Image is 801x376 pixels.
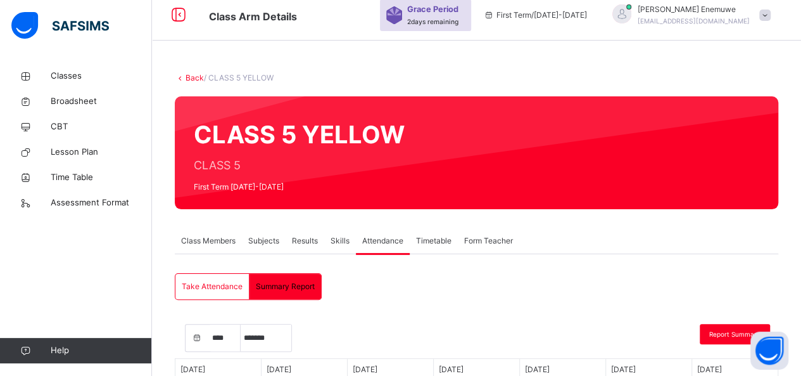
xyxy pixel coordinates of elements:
[186,73,204,82] a: Back
[51,95,152,108] span: Broadsheet
[709,330,760,339] span: Report Summary
[181,235,236,247] span: Class Members
[362,235,403,247] span: Attendance
[416,235,451,247] span: Timetable
[11,12,109,39] img: safsims
[638,17,750,25] span: [EMAIL_ADDRESS][DOMAIN_NAME]
[51,171,152,184] span: Time Table
[182,281,243,292] span: Take Attendance
[51,344,151,357] span: Help
[51,120,152,133] span: CBT
[51,197,152,209] span: Assessment Format
[386,6,402,24] img: sticker-purple.71386a28dfed39d6af7621340158ba97.svg
[407,18,458,25] span: 2 days remaining
[194,181,405,193] span: First Term [DATE]-[DATE]
[256,281,315,292] span: Summary Report
[248,235,279,247] span: Subjects
[750,332,788,370] button: Open asap
[407,3,458,15] span: Grace Period
[331,235,350,247] span: Skills
[209,10,297,23] span: Class Arm Details
[600,4,777,27] div: RitaEnemuwe
[638,4,750,15] span: [PERSON_NAME] Enemuwe
[204,73,274,82] span: / CLASS 5 YELLOW
[51,146,152,159] span: Lesson Plan
[484,10,587,21] span: session/term information
[185,324,266,352] div: Current Month
[464,235,513,247] span: Form Teacher
[51,70,152,82] span: Classes
[292,235,318,247] span: Results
